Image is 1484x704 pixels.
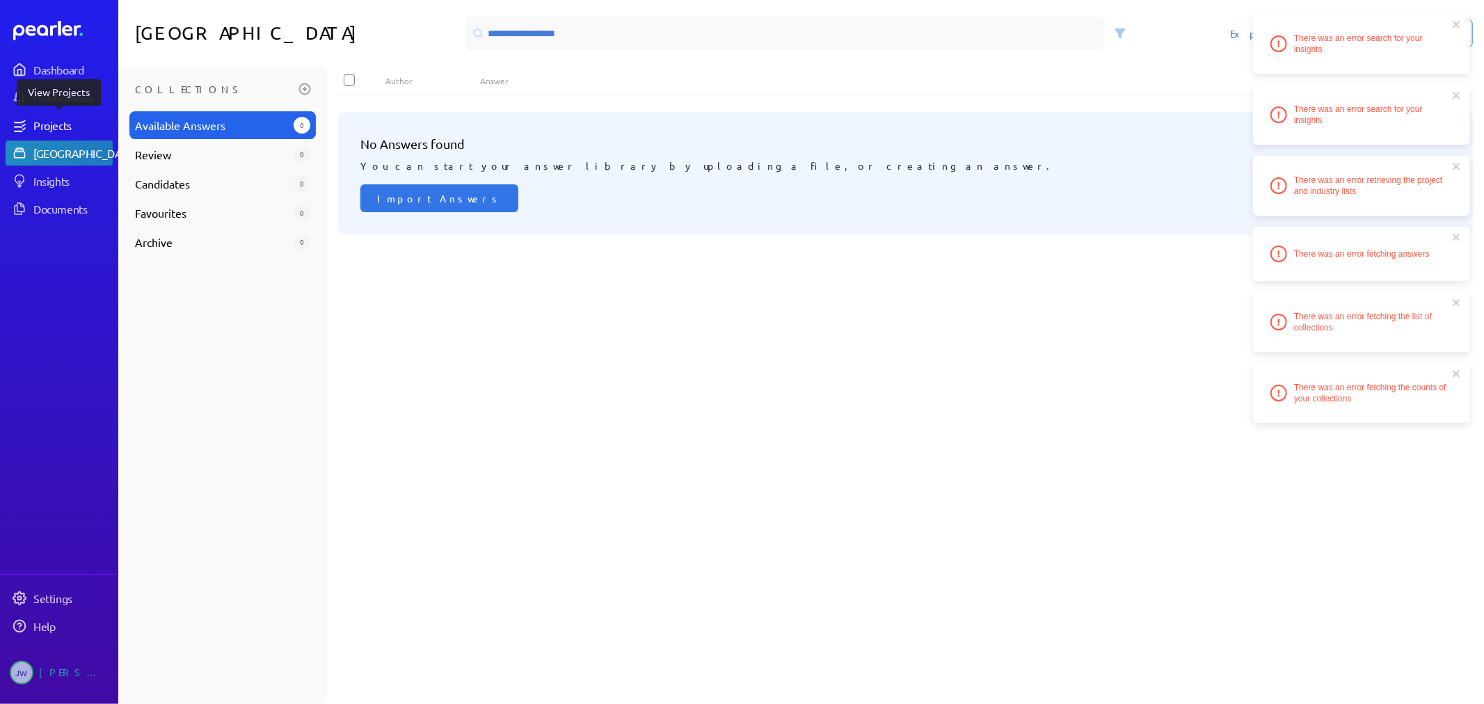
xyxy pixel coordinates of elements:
a: Dashboard [13,21,113,40]
div: 0 [294,146,310,163]
h3: Collections [135,78,294,100]
div: Answer [480,75,1426,86]
div: Author [385,75,480,86]
a: Notifications [6,85,113,110]
p: You can start your answer library by uploading a file, or creating an answer. [360,153,1451,173]
span: There was an error fetching the list of collections [1294,311,1453,333]
span: Favourites [135,205,288,221]
button: close [1452,297,1462,308]
div: Documents [33,202,111,216]
div: 0 [294,205,310,221]
span: There was an error search for your insights [1294,104,1453,126]
span: There was an error search for your insights [1294,33,1453,55]
span: Jeremy Williams [10,661,33,685]
span: Archive [135,234,288,250]
a: [GEOGRAPHIC_DATA] [6,141,113,166]
button: Export [1213,19,1300,47]
span: Candidates [135,175,288,192]
span: There was an error fetching answers [1294,248,1430,259]
div: 0 [294,175,310,192]
span: Review [135,146,288,163]
div: Notifications [33,90,111,104]
div: Projects [33,118,111,132]
span: Available Answers [135,117,288,134]
a: Dashboard [6,57,113,82]
a: Projects [6,113,113,138]
div: [PERSON_NAME] [39,661,109,685]
div: Settings [33,591,111,605]
span: There was an error retrieving the project and industry lists [1294,175,1453,197]
div: Help [33,619,111,633]
span: Import Answers [377,191,502,205]
button: close [1452,232,1462,243]
div: 0 [294,117,310,134]
a: Settings [6,586,113,611]
a: Documents [6,196,113,221]
span: Export [1230,26,1284,40]
button: close [1452,161,1462,172]
button: close [1452,90,1462,101]
a: Help [6,614,113,639]
h1: [GEOGRAPHIC_DATA] [135,17,460,50]
div: 0 [294,234,310,250]
div: [GEOGRAPHIC_DATA] [33,146,137,160]
div: Dashboard [33,63,111,77]
button: close [1452,19,1462,30]
a: JW[PERSON_NAME] [6,655,113,690]
h3: No Answers found [360,134,1451,153]
a: Insights [6,168,113,193]
button: Import Answers [360,184,518,212]
button: close [1452,368,1462,379]
div: Insights [33,174,111,188]
span: There was an error fetching the counts of your collections [1294,382,1453,404]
